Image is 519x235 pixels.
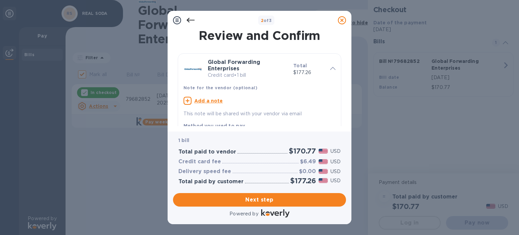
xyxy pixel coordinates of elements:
[330,148,341,155] p: USD
[183,110,336,117] p: This note will be shared with your vendor via email
[289,147,316,155] h2: $170.77
[178,196,341,204] span: Next step
[261,209,290,217] img: Logo
[176,28,343,43] h1: Review and Confirm
[290,177,316,185] h2: $177.26
[178,179,244,185] h3: Total paid by customer
[319,178,328,183] img: USD
[330,158,341,165] p: USD
[183,85,257,90] b: Note for the vendor (optional)
[261,18,272,23] b: of 3
[261,18,264,23] span: 2
[330,177,341,184] p: USD
[319,169,328,174] img: USD
[299,168,316,175] h3: $0.00
[229,210,258,217] p: Powered by
[330,168,341,175] p: USD
[178,149,236,155] h3: Total paid to vendor
[173,193,346,207] button: Next step
[183,123,245,128] b: Method you used to pay
[300,159,316,165] h3: $6.49
[178,159,221,165] h3: Credit card fee
[293,69,325,76] p: $177.26
[319,149,328,154] img: USD
[293,63,307,68] b: Total
[178,138,189,143] b: 1 bill
[208,72,288,79] p: Credit card • 1 bill
[208,59,260,72] b: Global Forwarding Enterprises
[319,159,328,164] img: USD
[194,98,223,103] u: Add a note
[183,59,336,117] div: Global Forwarding EnterprisesCredit card•1 billTotal$177.26Note for the vendor (optional)Add a no...
[178,168,231,175] h3: Delivery speed fee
